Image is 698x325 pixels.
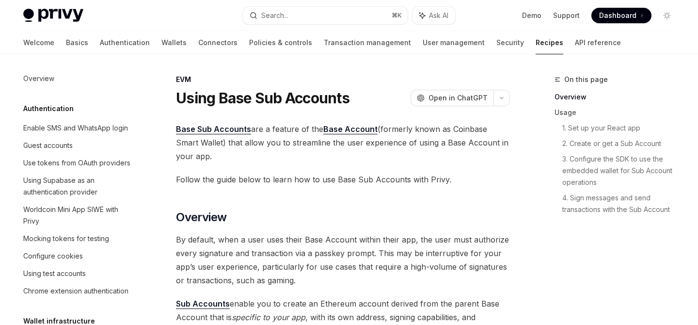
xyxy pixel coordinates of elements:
h1: Using Base Sub Accounts [176,89,349,107]
span: ⌘ K [392,12,402,19]
a: Base Account [323,124,378,134]
a: Enable SMS and WhatsApp login [16,119,140,137]
a: Support [553,11,580,20]
span: By default, when a user uses their Base Account within their app, the user must authorize every s... [176,233,510,287]
a: Basics [66,31,88,54]
a: Base Sub Accounts [176,124,251,134]
div: Using test accounts [23,268,86,279]
div: Use tokens from OAuth providers [23,157,130,169]
a: Transaction management [324,31,411,54]
em: specific to your app [232,312,305,322]
a: 2. Create or get a Sub Account [562,136,682,151]
a: Mocking tokens for testing [16,230,140,247]
button: Ask AI [412,7,455,24]
div: EVM [176,75,510,84]
span: Follow the guide below to learn how to use Base Sub Accounts with Privy. [176,173,510,186]
a: 3. Configure the SDK to use the embedded wallet for Sub Account operations [562,151,682,190]
div: Guest accounts [23,140,73,151]
a: Use tokens from OAuth providers [16,154,140,172]
a: Worldcoin Mini App SIWE with Privy [16,201,140,230]
button: Search...⌘K [243,7,407,24]
span: are a feature of the (formerly known as Coinbase Smart Wallet) that allow you to streamline the u... [176,122,510,163]
a: Wallets [161,31,187,54]
a: Using test accounts [16,265,140,282]
a: Authentication [100,31,150,54]
a: Chrome extension authentication [16,282,140,300]
a: Overview [16,70,140,87]
a: Overview [555,89,682,105]
button: Toggle dark mode [659,8,675,23]
a: User management [423,31,485,54]
div: Enable SMS and WhatsApp login [23,122,128,134]
a: Welcome [23,31,54,54]
span: Overview [176,210,226,225]
a: API reference [575,31,621,54]
img: light logo [23,9,83,22]
div: Overview [23,73,54,84]
a: Policies & controls [249,31,312,54]
a: Guest accounts [16,137,140,154]
div: Mocking tokens for testing [23,233,109,244]
a: Configure cookies [16,247,140,265]
a: Connectors [198,31,238,54]
a: Sub Accounts [176,299,230,309]
div: Worldcoin Mini App SIWE with Privy [23,204,134,227]
div: Search... [261,10,288,21]
button: Open in ChatGPT [411,90,493,106]
a: 1. Set up your React app [562,120,682,136]
h5: Authentication [23,103,74,114]
a: Demo [522,11,541,20]
div: Using Supabase as an authentication provider [23,175,134,198]
div: Chrome extension authentication [23,285,128,297]
span: On this page [564,74,608,85]
a: Security [496,31,524,54]
a: Using Supabase as an authentication provider [16,172,140,201]
span: Dashboard [599,11,636,20]
a: Dashboard [591,8,651,23]
span: Ask AI [429,11,448,20]
div: Configure cookies [23,250,83,262]
span: Open in ChatGPT [428,93,488,103]
a: Usage [555,105,682,120]
a: 4. Sign messages and send transactions with the Sub Account [562,190,682,217]
a: Recipes [536,31,563,54]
